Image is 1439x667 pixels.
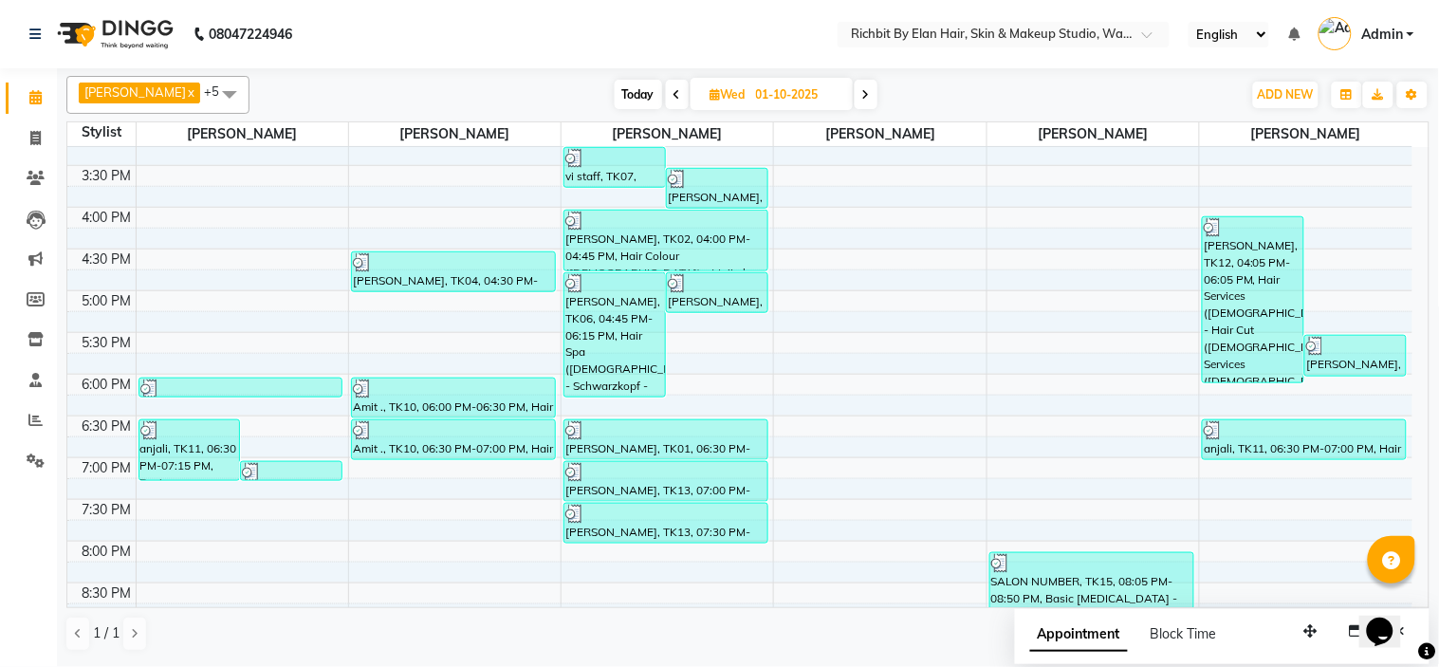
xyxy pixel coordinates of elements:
[139,379,342,397] div: [PERSON_NAME], TK08, 06:00 PM-06:15 PM, Basic [MEDICAL_DATA] - Upper Lip
[67,122,136,142] div: Stylist
[204,83,233,99] span: +5
[1203,420,1406,459] div: anjali, TK11, 06:30 PM-07:00 PM, Hair Services ([DEMOGRAPHIC_DATA]) - Hair Wash With Conditioner ...
[79,417,136,436] div: 6:30 PM
[241,462,341,480] div: Anushka, TK14, 07:00 PM-07:15 PM, Basic [MEDICAL_DATA] - Eyebrow
[667,273,767,312] div: [PERSON_NAME], TK09, 04:45 PM-05:15 PM, Hair Services ([DEMOGRAPHIC_DATA]) - [PERSON_NAME] Trim -...
[93,623,120,643] span: 1 / 1
[79,208,136,228] div: 4:00 PM
[564,211,767,270] div: [PERSON_NAME], TK02, 04:00 PM-04:45 PM, Hair Colour ([DEMOGRAPHIC_DATA]) - Majirel - Global Color...
[564,148,665,187] div: vi staff, TK07, 03:15 PM-03:45 PM, Hair Services ([DEMOGRAPHIC_DATA]) - Fringe ([DEMOGRAPHIC_DATA])
[79,500,136,520] div: 7:30 PM
[79,375,136,395] div: 6:00 PM
[79,333,136,353] div: 5:30 PM
[774,122,986,146] span: [PERSON_NAME]
[139,420,240,480] div: anjali, TK11, 06:30 PM-07:15 PM, Basic [MEDICAL_DATA] - Eyebrow,Basic [MEDICAL_DATA] - Upper Lip,...
[564,273,665,397] div: [PERSON_NAME], TK06, 04:45 PM-06:15 PM, Hair Spa ([DEMOGRAPHIC_DATA]) - Schwarzkopf - Hair Upto W...
[1030,618,1128,652] span: Appointment
[1151,625,1217,642] span: Block Time
[79,458,136,478] div: 7:00 PM
[750,81,845,109] input: 2025-10-01
[564,420,767,459] div: [PERSON_NAME], TK01, 06:30 PM-07:00 PM, Hair Services ([DEMOGRAPHIC_DATA]) - Hair Cut ([DEMOGRAPH...
[186,84,194,100] a: x
[209,8,292,61] b: 08047224946
[1361,25,1403,45] span: Admin
[667,169,767,208] div: [PERSON_NAME], TK02, 03:30 PM-04:00 PM, Hair Services ([DEMOGRAPHIC_DATA]) - Hair Cut ([DEMOGRAPH...
[352,379,555,417] div: Amit ., TK10, 06:00 PM-06:30 PM, Hair Services ([DEMOGRAPHIC_DATA]) - Hair Cut ([DEMOGRAPHIC_DATA])
[79,542,136,562] div: 8:00 PM
[564,462,767,501] div: [PERSON_NAME], TK13, 07:00 PM-07:30 PM, Hair Services ([DEMOGRAPHIC_DATA]) - Hair Cut ([DEMOGRAPH...
[1203,217,1303,382] div: [PERSON_NAME], TK12, 04:05 PM-06:05 PM, Hair Services ([DEMOGRAPHIC_DATA]) - Hair Cut ([DEMOGRAPH...
[987,122,1199,146] span: [PERSON_NAME]
[1253,82,1319,108] button: ADD NEW
[1319,17,1352,50] img: Admin
[615,80,662,109] span: Today
[1305,336,1406,376] div: [PERSON_NAME], TK08, 05:30 PM-06:00 PM, Hair Services ([DEMOGRAPHIC_DATA]) - Hair Wash With Condi...
[1359,591,1420,648] iframe: chat widget
[137,122,348,146] span: [PERSON_NAME]
[349,122,561,146] span: [PERSON_NAME]
[1200,122,1412,146] span: [PERSON_NAME]
[564,504,767,543] div: [PERSON_NAME], TK13, 07:30 PM-08:00 PM, Hair Services ([DEMOGRAPHIC_DATA]) - [PERSON_NAME] Trim -...
[352,252,555,291] div: [PERSON_NAME], TK04, 04:30 PM-05:00 PM, Hair Services ([DEMOGRAPHIC_DATA]) - [PERSON_NAME] Trim -...
[990,553,1193,613] div: SALON NUMBER, TK15, 08:05 PM-08:50 PM, Basic [MEDICAL_DATA] - Eyebrow,Basic [MEDICAL_DATA] - Uppe...
[79,584,136,603] div: 8:30 PM
[352,420,555,459] div: Amit ., TK10, 06:30 PM-07:00 PM, Hair Services ([DEMOGRAPHIC_DATA]) - [PERSON_NAME] Trim - Crafti...
[79,250,136,269] div: 4:30 PM
[84,84,186,100] span: [PERSON_NAME]
[79,166,136,186] div: 3:30 PM
[562,122,773,146] span: [PERSON_NAME]
[48,8,178,61] img: logo
[706,87,750,102] span: Wed
[79,291,136,311] div: 5:00 PM
[1258,87,1314,102] span: ADD NEW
